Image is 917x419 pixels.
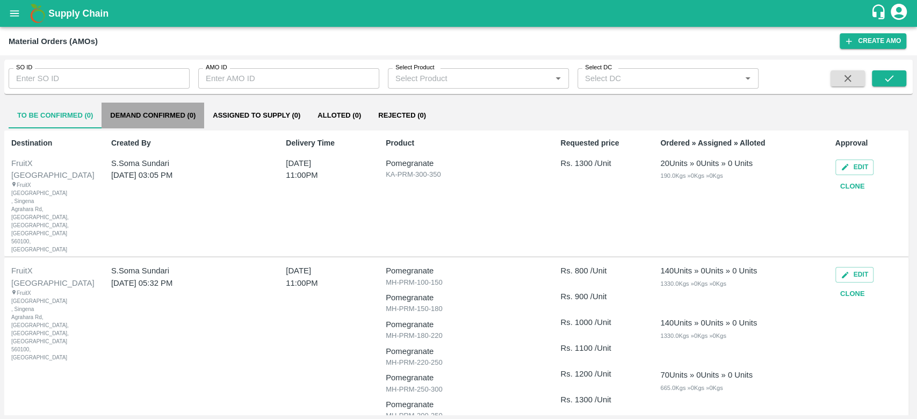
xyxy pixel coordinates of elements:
p: Approval [835,138,906,149]
p: Pomegranate [386,399,531,410]
button: Clone [835,177,870,196]
button: Alloted (0) [309,103,370,128]
p: Rs. 1000 /Unit [560,316,631,328]
p: Rs. 1300 /Unit [560,157,631,169]
p: Pomegranate [386,157,531,169]
p: [DATE] 11:00PM [286,265,343,289]
button: Demand Confirmed (0) [102,103,204,128]
button: Assigned to Supply (0) [204,103,309,128]
p: Rs. 1200 /Unit [560,368,631,380]
p: MH-PRM-100-150 [386,277,531,288]
div: 140 Units » 0 Units » 0 Units [660,317,757,329]
button: Edit [835,267,873,283]
button: Create AMO [840,33,906,49]
p: MH-PRM-250-300 [386,384,531,395]
div: FruitX [GEOGRAPHIC_DATA] , Singena Agrahara Rd, [GEOGRAPHIC_DATA], [GEOGRAPHIC_DATA], [GEOGRAPHIC... [11,181,53,254]
div: account of current user [889,2,908,25]
p: S.Soma Sundari [111,265,244,277]
p: Pomegranate [386,265,531,277]
input: Select DC [581,71,724,85]
input: Enter SO ID [9,68,190,89]
div: FruitX [GEOGRAPHIC_DATA] [11,157,80,182]
p: KA-PRM-300-350 [386,169,531,180]
p: Rs. 900 /Unit [560,291,631,302]
button: open drawer [2,1,27,26]
p: Product [386,138,531,149]
label: Select Product [395,63,434,72]
div: 140 Units » 0 Units » 0 Units [660,265,757,277]
p: Rs. 1100 /Unit [560,342,631,354]
p: Ordered » Assigned » Alloted [660,138,806,149]
input: Enter AMO ID [198,68,379,89]
p: MH-PRM-220-250 [386,357,531,368]
button: Clone [835,285,870,304]
span: 190.0 Kgs » 0 Kgs » 0 Kgs [660,172,723,179]
p: Requested price [560,138,631,149]
div: FruitX [GEOGRAPHIC_DATA] , Singena Agrahara Rd, [GEOGRAPHIC_DATA], [GEOGRAPHIC_DATA], [GEOGRAPHIC... [11,289,53,362]
p: Destination [11,138,82,149]
span: 1330.0 Kgs » 0 Kgs » 0 Kgs [660,333,726,339]
label: AMO ID [206,63,227,72]
b: Supply Chain [48,8,109,19]
p: [DATE] 05:32 PM [111,277,244,289]
label: Select DC [585,63,612,72]
button: Edit [835,160,873,175]
button: Rejected (0) [370,103,435,128]
div: Material Orders (AMOs) [9,34,98,48]
div: customer-support [870,4,889,23]
p: S.Soma Sundari [111,157,244,169]
p: Delivery Time [286,138,356,149]
span: 1330.0 Kgs » 0 Kgs » 0 Kgs [660,280,726,287]
div: FruitX [GEOGRAPHIC_DATA] [11,265,80,289]
p: Pomegranate [386,319,531,330]
label: SO ID [16,63,32,72]
div: 20 Units » 0 Units » 0 Units [660,157,753,169]
span: 665.0 Kgs » 0 Kgs » 0 Kgs [660,385,723,391]
a: Supply Chain [48,6,870,21]
div: 70 Units » 0 Units » 0 Units [660,369,753,381]
p: Pomegranate [386,345,531,357]
p: Pomegranate [386,292,531,304]
button: Open [741,71,755,85]
p: MH-PRM-180-220 [386,330,531,341]
img: logo [27,3,48,24]
input: Select Product [391,71,548,85]
p: Pomegranate [386,372,531,384]
p: Rs. 800 /Unit [560,265,631,277]
button: Open [551,71,565,85]
button: To Be Confirmed (0) [9,103,102,128]
p: MH-PRM-150-180 [386,304,531,314]
p: [DATE] 11:00PM [286,157,343,182]
p: Created By [111,138,257,149]
p: Rs. 1300 /Unit [560,394,631,406]
p: [DATE] 03:05 PM [111,169,244,181]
